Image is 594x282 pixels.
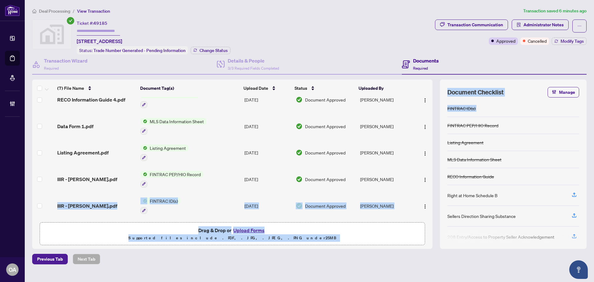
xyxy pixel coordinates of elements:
span: Document Approved [305,176,346,183]
span: Deal Processing [39,8,70,14]
span: Document Approved [305,96,346,103]
button: Upload Forms [231,226,266,234]
button: Logo [420,174,430,184]
img: Document Status [296,149,303,156]
span: (7) File Name [57,85,84,92]
div: FINTRAC ID(s) [447,105,476,112]
button: Logo [420,121,430,131]
span: FINTRAC ID(s) [147,197,180,204]
td: [PERSON_NAME] [358,140,414,166]
div: Status: [77,46,188,54]
span: FINTRAC PEP/HIO Record [147,171,203,178]
button: Change Status [191,47,230,54]
th: (7) File Name [55,80,138,97]
span: Cancelled [528,37,547,44]
button: Open asap [569,260,588,279]
th: Document Tag(s) [138,80,241,97]
span: Approved [496,37,515,44]
td: [PERSON_NAME] [358,86,414,113]
div: Sellers Direction Sharing Substance [447,213,516,219]
img: Logo [423,124,428,129]
td: [DATE] [242,140,293,166]
td: [DATE] [242,193,293,219]
span: Listing Agreement.pdf [57,149,109,156]
th: Upload Date [241,80,292,97]
span: Status [295,85,307,92]
span: Modify Tags [561,39,584,43]
li: / [73,7,75,15]
div: Ticket #: [77,20,107,27]
span: Previous Tab [37,254,63,264]
span: Data Form 1.pdf [57,123,93,130]
td: [PERSON_NAME] [358,113,414,140]
h4: Documents [413,57,439,64]
button: Logo [420,148,430,158]
button: Logo [420,201,430,211]
div: FINTRAC PEP/HIO Record [447,122,498,129]
button: Next Tab [73,254,100,264]
h4: Transaction Wizard [44,57,88,64]
span: Manage [559,87,575,97]
img: Logo [423,177,428,182]
span: ellipsis [577,24,582,28]
button: Modify Tags [552,37,587,45]
button: Status IconRECO Information Guide [140,91,199,108]
span: solution [517,23,521,27]
img: Status Icon [140,197,147,204]
img: Logo [423,151,428,156]
span: Listing Agreement [147,145,188,151]
span: View Transaction [77,8,110,14]
span: Document Approved [305,202,346,209]
img: Document Status [296,176,303,183]
img: svg%3e [32,20,71,49]
span: Change Status [200,48,228,53]
button: Logo [420,95,430,105]
span: IIIR - [PERSON_NAME].pdf [57,176,117,183]
button: Transaction Communication [435,20,508,30]
span: OA [9,265,16,274]
span: [STREET_ADDRESS] [77,37,122,45]
td: [DATE] [242,166,293,193]
div: RECO Information Guide [447,173,494,180]
span: Required [44,66,59,71]
th: Uploaded By [356,80,412,97]
button: Status IconMLS Data Information Sheet [140,118,206,135]
div: Listing Agreement [447,139,484,146]
span: Upload Date [243,85,268,92]
img: Document Status [296,123,303,130]
span: Drag & Drop or [198,226,266,234]
span: Document Approved [305,123,346,130]
td: [DATE] [242,113,293,140]
div: Transaction Communication [447,20,503,30]
td: [PERSON_NAME] [358,193,414,219]
img: Logo [423,98,428,103]
button: Status IconFINTRAC ID(s) [140,197,180,214]
span: Document Approved [305,149,346,156]
img: Status Icon [140,145,147,151]
span: 3/3 Required Fields Completed [228,66,279,71]
span: Trade Number Generated - Pending Information [93,48,186,53]
img: Status Icon [140,118,147,125]
img: Document Status [296,96,303,103]
span: check-circle [67,17,74,24]
td: [DATE] [242,86,293,113]
button: Status IconListing Agreement [140,145,188,161]
th: Status [292,80,356,97]
button: Previous Tab [32,254,68,264]
span: Required [413,66,428,71]
img: Logo [423,204,428,209]
span: Drag & Drop orUpload FormsSupported files include .PDF, .JPG, .JPEG, .PNG under25MB [40,223,425,245]
span: home [32,9,37,13]
h4: Details & People [228,57,279,64]
button: Status IconFINTRAC PEP/HIO Record [140,171,203,188]
span: Administrator Notes [523,20,564,30]
img: Status Icon [140,171,147,178]
span: Document Checklist [447,88,504,97]
div: Right at Home Schedule B [447,192,497,199]
div: MLS Data Information Sheet [447,156,501,163]
article: Transaction saved 6 minutes ago [523,7,587,15]
button: Manage [548,87,579,98]
p: Supported files include .PDF, .JPG, .JPEG, .PNG under 25 MB [44,234,421,242]
span: IIIR - [PERSON_NAME].pdf [57,202,117,210]
span: 49185 [93,20,107,26]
